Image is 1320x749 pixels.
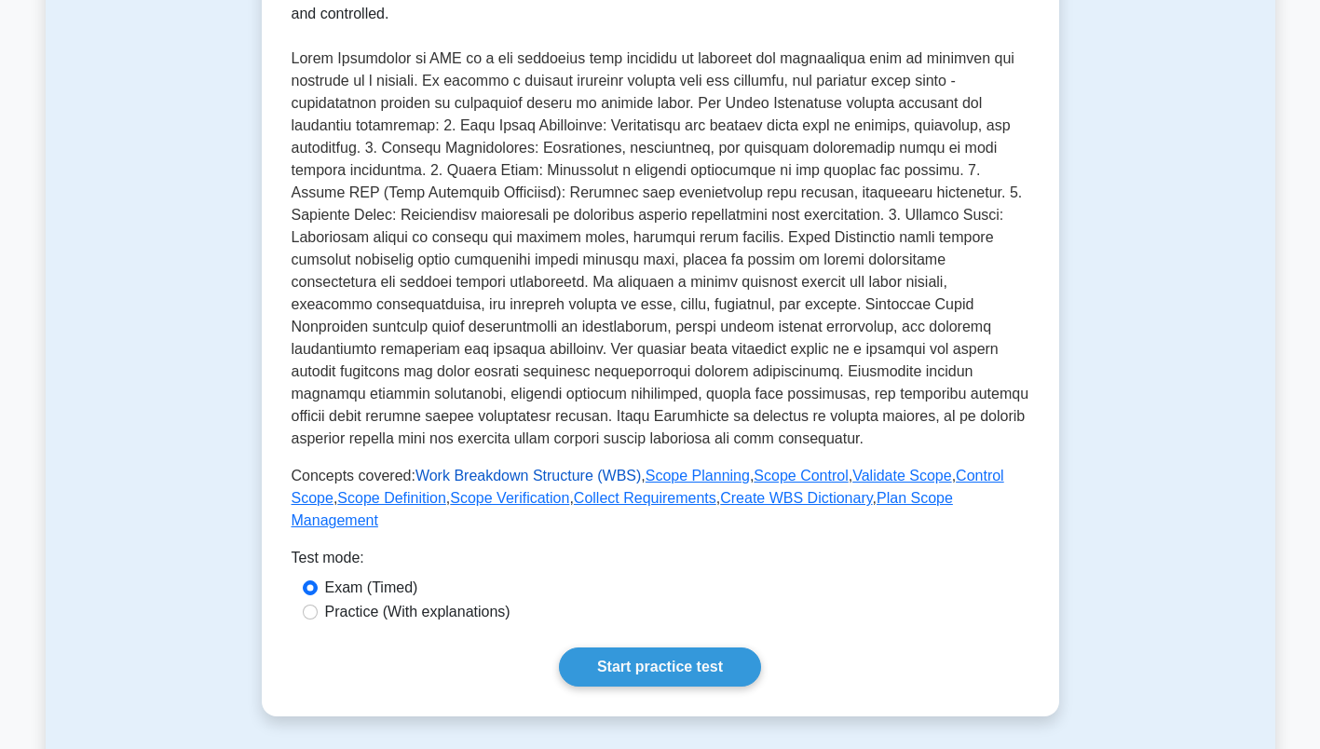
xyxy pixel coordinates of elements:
p: Concepts covered: , , , , , , , , , [292,465,1029,532]
label: Practice (With explanations) [325,601,510,623]
a: Scope Control [754,468,848,483]
a: Scope Definition [337,490,446,506]
a: Validate Scope [852,468,951,483]
p: Lorem Ipsumdolor si AME co a eli seddoeius temp incididu ut laboreet dol magnaaliqua enim ad mini... [292,48,1029,450]
a: Scope Verification [450,490,569,506]
a: Create WBS Dictionary [720,490,872,506]
label: Exam (Timed) [325,577,418,599]
div: Test mode: [292,547,1029,577]
a: Work Breakdown Structure (WBS) [415,468,641,483]
a: Collect Requirements [574,490,716,506]
a: Scope Planning [646,468,750,483]
a: Start practice test [559,647,761,687]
